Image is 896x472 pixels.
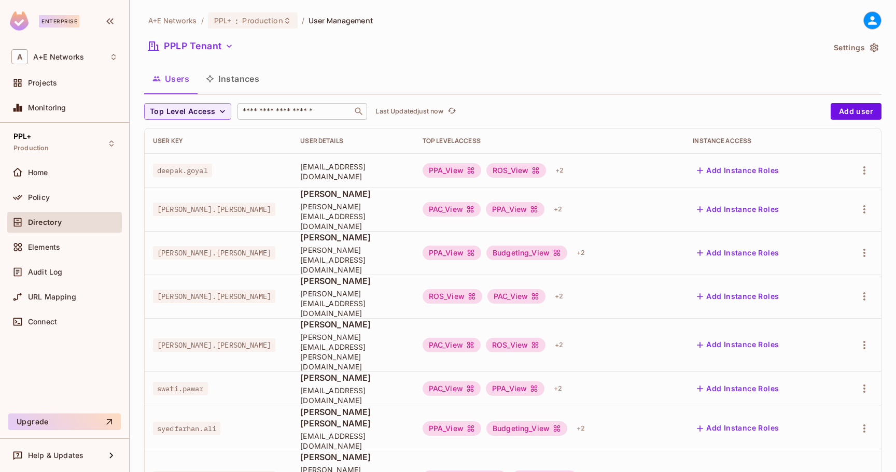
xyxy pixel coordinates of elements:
span: Elements [28,243,60,251]
span: [PERSON_NAME] [300,188,405,199]
span: [PERSON_NAME] [300,451,405,463]
span: PPL+ [214,16,232,25]
button: Instances [198,66,268,92]
span: Directory [28,218,62,226]
span: [PERSON_NAME] [300,275,405,287]
div: PAC_View [423,202,481,217]
button: Add Instance Roles [693,380,783,397]
span: Click to refresh data [443,105,458,118]
li: / [201,16,204,25]
button: refresh [445,105,458,118]
span: Policy [28,193,50,202]
span: PPL+ [13,132,32,140]
button: Add Instance Roles [693,245,783,261]
span: Connect [28,318,57,326]
button: Settings [830,39,881,56]
div: PAC_View [423,381,481,396]
span: Monitoring [28,104,66,112]
div: PPA_View [486,202,544,217]
div: + 2 [550,201,566,218]
div: Enterprise [39,15,79,27]
div: + 2 [572,420,589,437]
span: URL Mapping [28,293,76,301]
div: Top Level Access [423,137,677,145]
p: Last Updated just now [375,107,443,116]
span: [EMAIL_ADDRESS][DOMAIN_NAME] [300,431,405,451]
div: PPA_View [423,421,481,436]
div: Instance Access [693,137,826,145]
span: Top Level Access [150,105,215,118]
div: + 2 [551,337,567,353]
span: User Management [309,16,373,25]
span: [PERSON_NAME][EMAIL_ADDRESS][DOMAIN_NAME] [300,289,405,318]
span: deepak.goyal [153,164,212,177]
img: SReyMgAAAABJRU5ErkJggg== [10,11,29,31]
div: User Details [300,137,405,145]
div: User Key [153,137,284,145]
span: A [11,49,28,64]
div: + 2 [551,162,568,179]
button: Add user [831,103,881,120]
li: / [302,16,304,25]
button: Users [144,66,198,92]
span: [PERSON_NAME] [300,232,405,243]
div: PAC_View [487,289,545,304]
span: [PERSON_NAME][EMAIL_ADDRESS][DOMAIN_NAME] [300,245,405,275]
span: [EMAIL_ADDRESS][DOMAIN_NAME] [300,162,405,181]
button: PPLP Tenant [144,38,237,54]
span: Production [13,144,49,152]
span: [PERSON_NAME].[PERSON_NAME] [153,203,275,216]
span: swati.pawar [153,382,208,395]
span: [PERSON_NAME].[PERSON_NAME] [153,338,275,352]
span: [PERSON_NAME] [PERSON_NAME] [300,406,405,429]
span: : [235,17,239,25]
button: Top Level Access [144,103,231,120]
button: Add Instance Roles [693,337,783,353]
span: [PERSON_NAME].[PERSON_NAME] [153,290,275,303]
div: ROS_View [423,289,482,304]
span: Help & Updates [28,451,83,460]
div: Budgeting_View [486,246,567,260]
span: Audit Log [28,268,62,276]
span: Home [28,168,48,177]
button: Add Instance Roles [693,288,783,305]
div: ROS_View [486,338,545,352]
span: [PERSON_NAME].[PERSON_NAME] [153,246,275,260]
button: Add Instance Roles [693,201,783,218]
span: the active workspace [148,16,197,25]
div: ROS_View [486,163,546,178]
span: [PERSON_NAME] [300,319,405,330]
span: syedfarhan.ali [153,422,220,435]
button: Add Instance Roles [693,162,783,179]
span: Production [242,16,283,25]
button: Upgrade [8,413,121,430]
div: + 2 [551,288,567,305]
span: [PERSON_NAME][EMAIL_ADDRESS][PERSON_NAME][DOMAIN_NAME] [300,332,405,371]
span: [PERSON_NAME][EMAIL_ADDRESS][DOMAIN_NAME] [300,202,405,231]
span: Projects [28,79,57,87]
div: Budgeting_View [486,421,567,436]
button: Add Instance Roles [693,420,783,437]
div: + 2 [550,380,566,397]
div: PPA_View [423,246,481,260]
span: [PERSON_NAME] [300,372,405,383]
span: Workspace: A+E Networks [33,53,84,61]
div: PPA_View [423,163,481,178]
div: + 2 [572,245,589,261]
div: PAC_View [423,338,481,352]
span: refresh [447,106,456,117]
span: [EMAIL_ADDRESS][DOMAIN_NAME] [300,385,405,405]
div: PPA_View [486,381,544,396]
